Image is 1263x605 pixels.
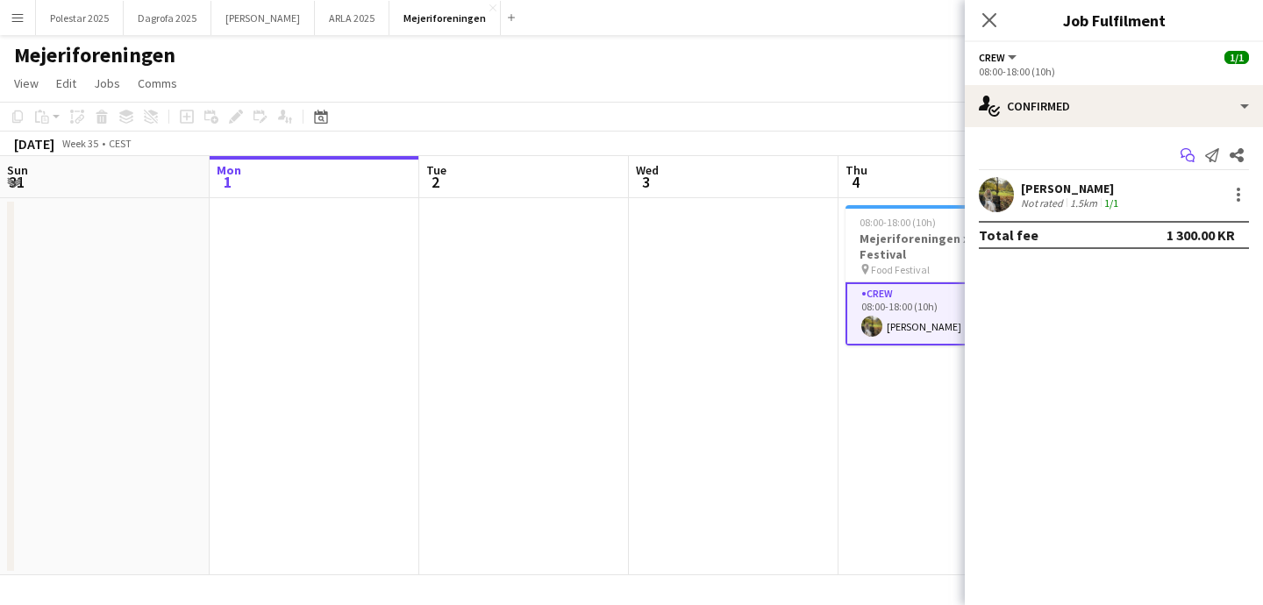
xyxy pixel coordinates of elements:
div: Total fee [979,226,1038,244]
span: Sun [7,162,28,178]
span: Edit [56,75,76,91]
app-skills-label: 1/1 [1104,196,1118,210]
h1: Mejeriforeningen [14,42,175,68]
span: 3 [633,172,659,192]
span: 1/1 [1224,51,1249,64]
span: 08:00-18:00 (10h) [860,216,936,229]
button: ARLA 2025 [315,1,389,35]
app-card-role: Crew1/108:00-18:00 (10h)[PERSON_NAME] [846,282,1042,345]
span: 31 [4,172,28,192]
div: 1 300.00 KR [1167,226,1235,244]
span: 2 [424,172,446,192]
a: View [7,72,46,95]
span: Week 35 [58,137,102,150]
div: Confirmed [965,85,1263,127]
span: Food Festival [871,263,930,276]
button: Crew [979,51,1019,64]
div: CEST [109,137,132,150]
div: [PERSON_NAME] [1021,181,1122,196]
button: Mejeriforeningen [389,1,501,35]
a: Comms [131,72,184,95]
span: Jobs [94,75,120,91]
button: Polestar 2025 [36,1,124,35]
span: Mon [217,162,241,178]
a: Jobs [87,72,127,95]
span: Tue [426,162,446,178]
span: View [14,75,39,91]
app-job-card: 08:00-18:00 (10h)1/1Mejeriforeningen x Food Festival Food Festival1 RoleCrew1/108:00-18:00 (10h)[... [846,205,1042,345]
h3: Mejeriforeningen x Food Festival [846,231,1042,262]
button: [PERSON_NAME] [211,1,315,35]
a: Edit [49,72,83,95]
span: Crew [979,51,1005,64]
div: 1.5km [1067,196,1101,210]
span: Comms [138,75,177,91]
div: 08:00-18:00 (10h) [979,65,1249,78]
button: Dagrofa 2025 [124,1,211,35]
div: Not rated [1021,196,1067,210]
span: 1 [214,172,241,192]
span: Thu [846,162,867,178]
span: 4 [843,172,867,192]
div: [DATE] [14,135,54,153]
h3: Job Fulfilment [965,9,1263,32]
span: Wed [636,162,659,178]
